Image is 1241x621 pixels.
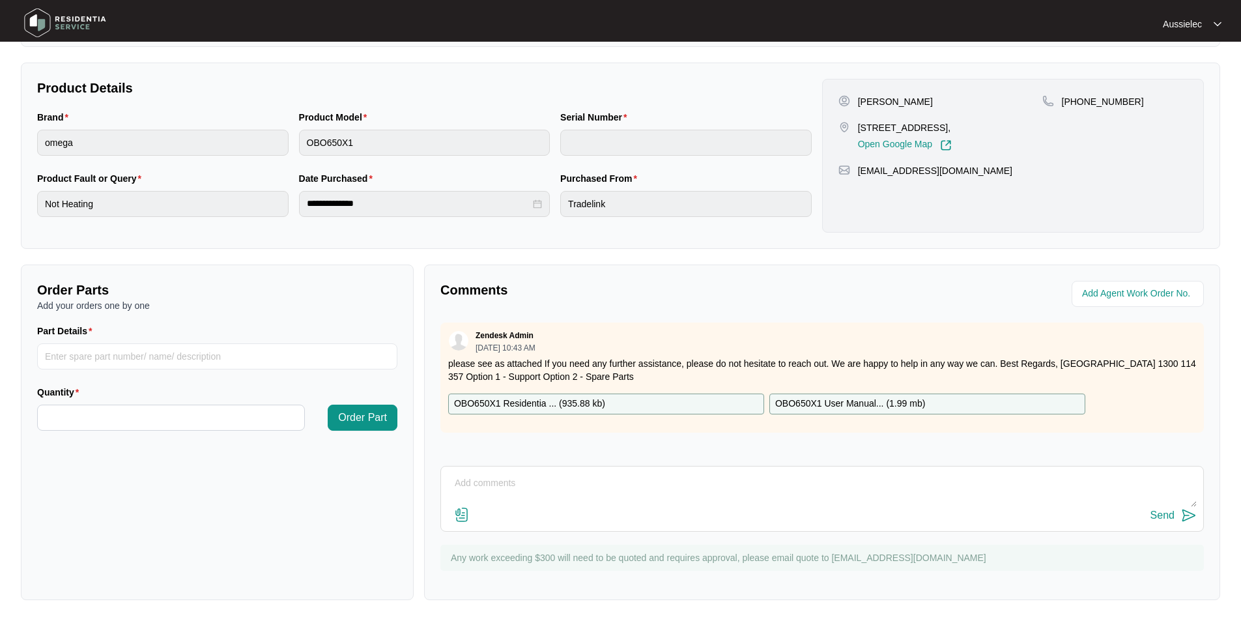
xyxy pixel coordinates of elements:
[775,397,925,411] p: OBO650X1 User Manual... ( 1.99 mb )
[37,111,74,124] label: Brand
[454,507,470,523] img: file-attachment-doc.svg
[448,357,1196,383] p: please see as attached If you need any further assistance, please do not hesitate to reach out. W...
[838,121,850,133] img: map-pin
[1082,286,1196,302] input: Add Agent Work Order No.
[37,386,84,399] label: Quantity
[37,191,289,217] input: Product Fault or Query
[299,130,550,156] input: Product Model
[37,130,289,156] input: Brand
[476,330,534,341] p: Zendesk Admin
[454,397,605,411] p: OBO650X1 Residentia ... ( 935.88 kb )
[440,281,813,299] p: Comments
[476,344,535,352] p: [DATE] 10:43 AM
[1163,18,1202,31] p: Aussielec
[1150,507,1197,525] button: Send
[838,95,850,107] img: user-pin
[1181,508,1197,523] img: send-icon.svg
[20,3,111,42] img: residentia service logo
[338,410,387,426] span: Order Part
[858,121,952,134] p: [STREET_ADDRESS],
[37,79,812,97] p: Product Details
[858,164,1012,177] p: [EMAIL_ADDRESS][DOMAIN_NAME]
[838,164,850,176] img: map-pin
[560,130,812,156] input: Serial Number
[1214,21,1221,27] img: dropdown arrow
[328,405,397,431] button: Order Part
[37,172,147,185] label: Product Fault or Query
[560,111,632,124] label: Serial Number
[560,191,812,217] input: Purchased From
[858,139,952,151] a: Open Google Map
[307,197,531,210] input: Date Purchased
[1062,95,1144,108] p: [PHONE_NUMBER]
[37,325,98,338] label: Part Details
[299,111,373,124] label: Product Model
[1042,95,1054,107] img: map-pin
[37,343,397,369] input: Part Details
[37,299,397,312] p: Add your orders one by one
[37,281,397,299] p: Order Parts
[38,405,304,430] input: Quantity
[1150,510,1175,521] div: Send
[940,139,952,151] img: Link-External
[451,551,1197,564] p: Any work exceeding $300 will need to be quoted and requires approval, please email quote to [EMAI...
[299,172,378,185] label: Date Purchased
[560,172,642,185] label: Purchased From
[449,331,468,351] img: user.svg
[858,95,933,108] p: [PERSON_NAME]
